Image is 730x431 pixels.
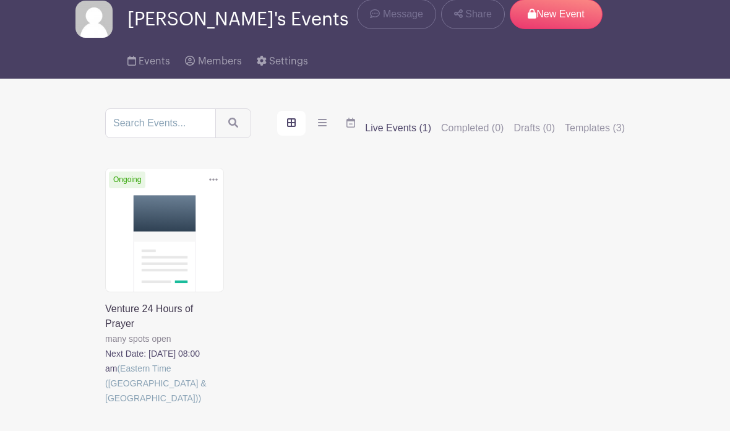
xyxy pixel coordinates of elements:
[383,7,423,22] span: Message
[105,109,216,139] input: Search Events...
[185,40,241,79] a: Members
[465,7,492,22] span: Share
[513,121,555,136] label: Drafts (0)
[365,121,625,136] div: filters
[565,121,625,136] label: Templates (3)
[127,40,170,79] a: Events
[75,1,113,38] img: default-ce2991bfa6775e67f084385cd625a349d9dcbb7a52a09fb2fda1e96e2d18dcdb.png
[139,57,170,67] span: Events
[127,10,348,30] span: [PERSON_NAME]'s Events
[441,121,504,136] label: Completed (0)
[365,121,431,136] label: Live Events (1)
[257,40,308,79] a: Settings
[277,111,365,136] div: order and view
[198,57,242,67] span: Members
[269,57,308,67] span: Settings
